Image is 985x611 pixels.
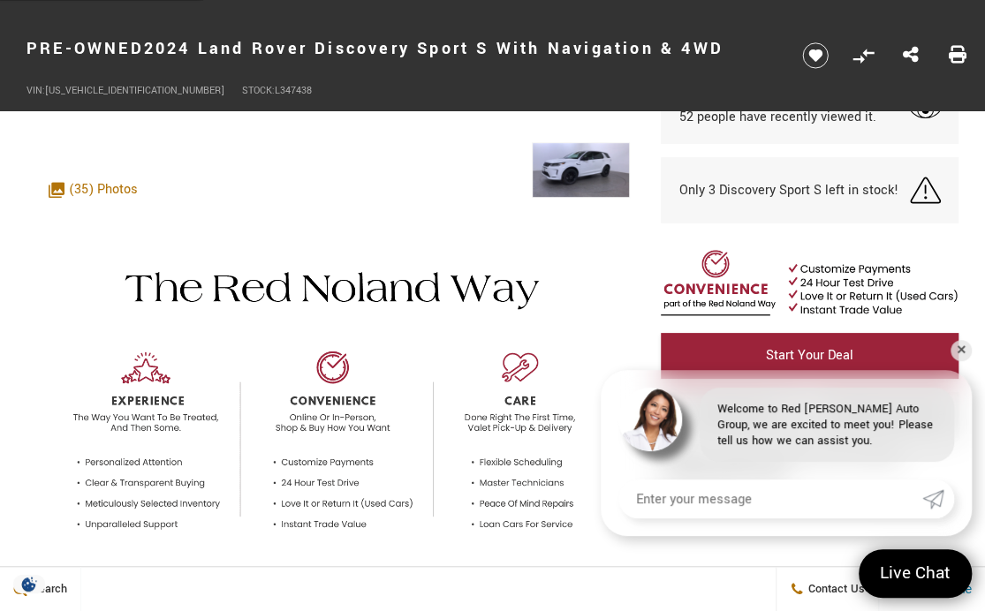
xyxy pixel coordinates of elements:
[618,388,682,451] img: Agent profile photo
[45,84,224,97] span: [US_VEHICLE_IDENTIFICATION_NUMBER]
[678,181,898,200] span: Only 3 Discovery Sport S left in stock!
[678,108,875,126] span: 52 people have recently viewed it.
[766,346,853,365] span: Start Your Deal
[532,142,630,199] img: Used 2024 Fuji White Land Rover S image 4
[40,171,147,207] div: (35) Photos
[804,581,865,597] span: Contact Us
[859,549,972,598] a: Live Chat
[850,42,876,69] button: Compare vehicle
[27,37,144,60] strong: Pre-Owned
[902,44,918,67] a: Share this Pre-Owned 2024 Land Rover Discovery Sport S With Navigation & 4WD
[922,479,954,518] a: Submit
[9,575,49,593] img: Opt-Out Icon
[9,575,49,593] section: Click to Open Cookie Consent Modal
[871,562,959,585] span: Live Chat
[27,13,775,84] h1: 2024 Land Rover Discovery Sport S With Navigation & 4WD
[700,388,954,462] div: Welcome to Red [PERSON_NAME] Auto Group, we are excited to meet you! Please tell us how we can as...
[949,44,966,67] a: Print this Pre-Owned 2024 Land Rover Discovery Sport S With Navigation & 4WD
[275,84,312,97] span: L347438
[27,84,45,97] span: VIN:
[242,84,275,97] span: Stock:
[618,479,922,518] input: Enter your message
[661,333,958,379] a: Start Your Deal
[796,41,835,70] button: Save vehicle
